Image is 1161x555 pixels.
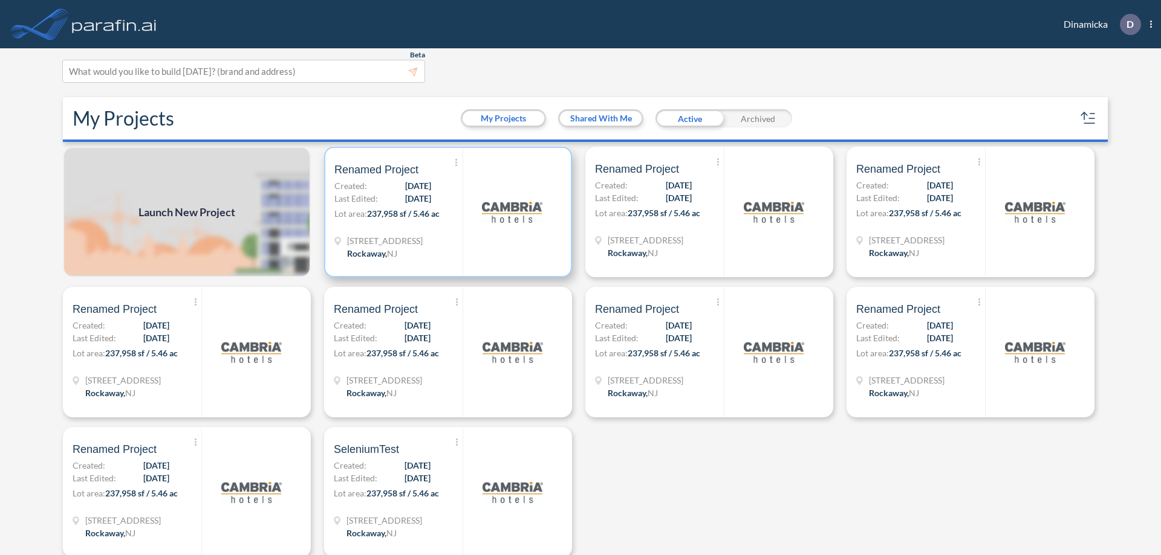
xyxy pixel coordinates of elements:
div: Archived [724,109,792,127]
span: [DATE] [405,472,431,484]
span: Lot area: [595,208,628,218]
span: Renamed Project [73,442,157,457]
span: Last Edited: [334,472,377,484]
img: logo [1005,182,1065,242]
span: [DATE] [666,179,692,191]
span: [DATE] [405,459,431,472]
div: Rockaway, NJ [347,247,397,260]
span: 237,958 sf / 5.46 ac [628,208,700,218]
span: 321 Mt Hope Ave [608,374,683,387]
button: My Projects [463,111,544,126]
span: NJ [387,248,397,258]
span: Created: [334,459,366,472]
span: Lot area: [856,348,889,358]
span: Rockaway , [85,528,125,538]
img: logo [70,12,159,36]
span: [DATE] [405,192,431,205]
img: logo [482,182,542,242]
div: Rockaway, NJ [85,387,135,399]
span: Rockaway , [608,248,648,258]
span: Launch New Project [138,204,235,220]
span: Created: [856,319,889,332]
span: 321 Mt Hope Ave [869,374,945,387]
span: Lot area: [334,348,366,358]
span: Created: [73,319,105,332]
h2: My Projects [73,107,174,130]
div: Rockaway, NJ [869,387,919,399]
div: Rockaway, NJ [85,527,135,539]
span: [DATE] [666,191,692,204]
div: Rockaway, NJ [346,527,397,539]
span: Rockaway , [608,388,648,398]
span: Renamed Project [595,162,679,176]
button: Shared With Me [560,111,642,126]
span: 321 Mt Hope Ave [85,514,161,527]
span: 237,958 sf / 5.46 ac [105,348,178,358]
span: NJ [909,388,919,398]
img: add [63,147,311,277]
span: Created: [334,319,366,332]
span: Last Edited: [856,332,900,344]
a: Launch New Project [63,147,311,277]
span: [DATE] [666,332,692,344]
span: [DATE] [405,332,431,344]
span: Rockaway , [346,388,386,398]
span: Renamed Project [856,162,940,176]
span: Lot area: [334,488,366,498]
span: [DATE] [405,319,431,332]
span: NJ [909,248,919,258]
span: Lot area: [73,348,105,358]
span: Rockaway , [85,388,125,398]
div: Rockaway, NJ [869,246,919,259]
span: Renamed Project [856,302,940,316]
span: Created: [856,179,889,191]
span: NJ [386,388,397,398]
span: Lot area: [856,208,889,218]
p: D [1127,19,1134,30]
img: logo [1005,322,1065,382]
span: 237,958 sf / 5.46 ac [367,208,440,219]
span: [DATE] [143,332,169,344]
span: Created: [73,459,105,472]
span: [DATE] [927,319,953,332]
span: NJ [648,388,658,398]
span: [DATE] [927,179,953,191]
span: 321 Mt Hope Ave [347,234,423,247]
img: logo [483,462,543,522]
span: 321 Mt Hope Ave [608,234,683,246]
div: Dinamicka [1046,14,1152,35]
img: logo [744,182,804,242]
span: Rockaway , [869,248,909,258]
div: Rockaway, NJ [608,246,658,259]
span: Last Edited: [73,332,116,344]
span: Last Edited: [595,191,639,204]
span: NJ [648,248,658,258]
span: 321 Mt Hope Ave [346,374,422,387]
span: SeleniumTest [334,442,399,457]
span: NJ [125,388,135,398]
span: [DATE] [927,332,953,344]
span: 321 Mt Hope Ave [346,514,422,527]
span: Renamed Project [334,302,418,316]
span: [DATE] [143,459,169,472]
img: logo [744,322,804,382]
div: Rockaway, NJ [608,387,658,399]
span: Last Edited: [334,332,377,344]
span: 237,958 sf / 5.46 ac [889,208,961,218]
span: [DATE] [666,319,692,332]
span: Lot area: [73,488,105,498]
span: Last Edited: [334,192,378,205]
span: 237,958 sf / 5.46 ac [889,348,961,358]
span: 321 Mt Hope Ave [869,234,945,246]
span: 237,958 sf / 5.46 ac [105,488,178,498]
img: logo [221,322,282,382]
span: 237,958 sf / 5.46 ac [366,488,439,498]
div: Rockaway, NJ [346,387,397,399]
span: Rockaway , [347,248,387,258]
span: Beta [410,50,425,60]
span: 237,958 sf / 5.46 ac [628,348,700,358]
span: NJ [125,528,135,538]
span: Rockaway , [346,528,386,538]
img: logo [483,322,543,382]
span: [DATE] [143,472,169,484]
